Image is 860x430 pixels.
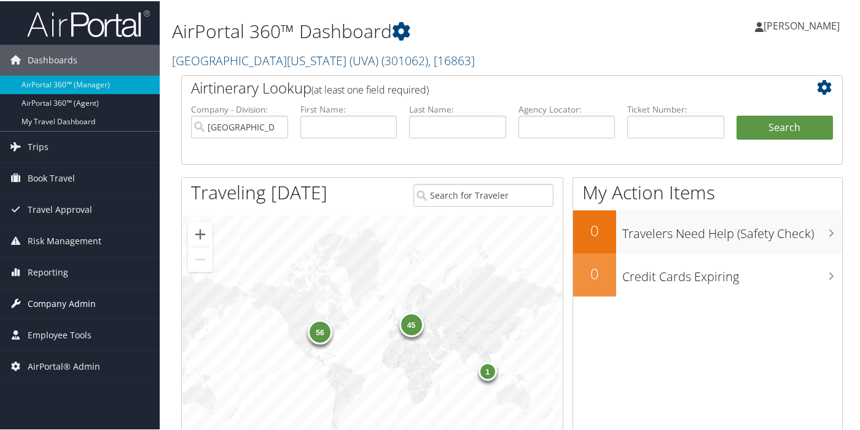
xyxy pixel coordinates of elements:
[479,361,497,380] div: 1
[311,82,429,95] span: (at least one field required)
[191,76,778,97] h2: Airtinerary Lookup
[573,262,616,283] h2: 0
[308,319,332,343] div: 56
[622,261,842,284] h3: Credit Cards Expiring
[28,287,96,318] span: Company Admin
[573,252,842,295] a: 0Credit Cards Expiring
[28,162,75,193] span: Book Travel
[573,219,616,240] h2: 0
[409,102,506,114] label: Last Name:
[428,51,475,68] span: , [ 16863 ]
[172,17,625,43] h1: AirPortal 360™ Dashboard
[28,350,100,381] span: AirPortal® Admin
[737,114,834,139] button: Search
[28,130,49,161] span: Trips
[764,18,840,31] span: [PERSON_NAME]
[755,6,852,43] a: [PERSON_NAME]
[27,8,150,37] img: airportal-logo.png
[518,102,616,114] label: Agency Locator:
[622,218,842,241] h3: Travelers Need Help (Safety Check)
[28,256,68,287] span: Reporting
[191,102,288,114] label: Company - Division:
[573,209,842,252] a: 0Travelers Need Help (Safety Check)
[28,193,92,224] span: Travel Approval
[28,225,101,255] span: Risk Management
[188,246,213,271] button: Zoom out
[399,311,424,335] div: 45
[413,183,553,205] input: Search for Traveler
[627,102,724,114] label: Ticket Number:
[28,319,92,349] span: Employee Tools
[172,51,475,68] a: [GEOGRAPHIC_DATA][US_STATE] (UVA)
[191,178,327,204] h1: Traveling [DATE]
[300,102,397,114] label: First Name:
[28,44,77,74] span: Dashboards
[188,221,213,245] button: Zoom in
[573,178,842,204] h1: My Action Items
[381,51,428,68] span: ( 301062 )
